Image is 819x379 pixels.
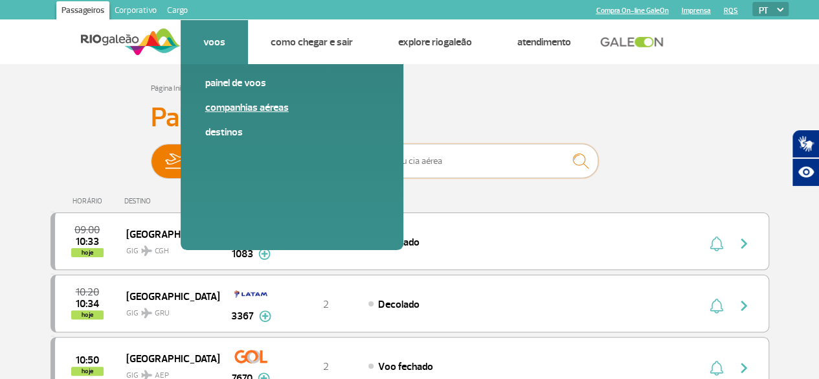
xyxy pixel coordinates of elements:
img: mais-info-painel-voo.svg [258,248,271,260]
img: slider-embarque [157,144,197,178]
span: 2025-08-28 10:50:00 [76,356,99,365]
span: [GEOGRAPHIC_DATA] [126,225,209,242]
span: [GEOGRAPHIC_DATA] [126,350,209,367]
span: 2 [323,360,329,373]
div: DESTINO [124,197,219,205]
span: 2025-08-28 10:34:06 [76,299,99,308]
img: mais-info-painel-voo.svg [259,310,271,322]
img: seta-direita-painel-voo.svg [736,236,752,251]
a: Companhias Aéreas [205,100,379,115]
span: Voo fechado [378,360,432,373]
span: CGH [155,246,169,257]
a: Corporativo [109,1,162,22]
img: sino-painel-voo.svg [710,298,723,314]
a: Página Inicial [151,84,191,93]
a: Explore RIOgaleão [398,36,472,49]
span: 3367 [231,308,254,324]
a: Voos [203,36,225,49]
img: destiny_airplane.svg [141,308,152,318]
div: STATUS [368,197,473,205]
span: 2 [323,298,329,311]
a: Como chegar e sair [271,36,353,49]
a: Cargo [162,1,193,22]
span: GRU [155,308,170,319]
span: 2025-08-28 10:20:00 [76,288,99,297]
span: GIG [126,301,209,319]
button: Abrir tradutor de língua de sinais. [792,130,819,158]
span: Decolado [378,298,419,311]
div: Plugin de acessibilidade da Hand Talk. [792,130,819,187]
span: [GEOGRAPHIC_DATA] [126,288,209,304]
img: seta-direita-painel-voo.svg [736,360,752,376]
span: GIG [126,238,209,257]
span: 2025-08-28 10:33:00 [76,237,99,246]
img: seta-direita-painel-voo.svg [736,298,752,314]
span: 1083 [232,246,253,262]
span: hoje [71,310,104,319]
a: Destinos [205,125,379,139]
a: Passageiros [56,1,109,22]
div: HORÁRIO [54,197,125,205]
img: sino-painel-voo.svg [710,360,723,376]
img: sino-painel-voo.svg [710,236,723,251]
span: hoje [71,367,104,376]
a: RQS [723,6,737,15]
a: Imprensa [681,6,710,15]
a: Atendimento [517,36,571,49]
a: Compra On-line GaleOn [596,6,668,15]
span: 2025-08-28 09:00:00 [74,225,100,235]
input: Voo, cidade ou cia aérea [339,144,598,178]
img: destiny_airplane.svg [141,246,152,256]
span: hoje [71,248,104,257]
h3: Painel de Voos [151,102,669,134]
button: Abrir recursos assistivos. [792,158,819,187]
a: Painel de voos [205,76,379,90]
